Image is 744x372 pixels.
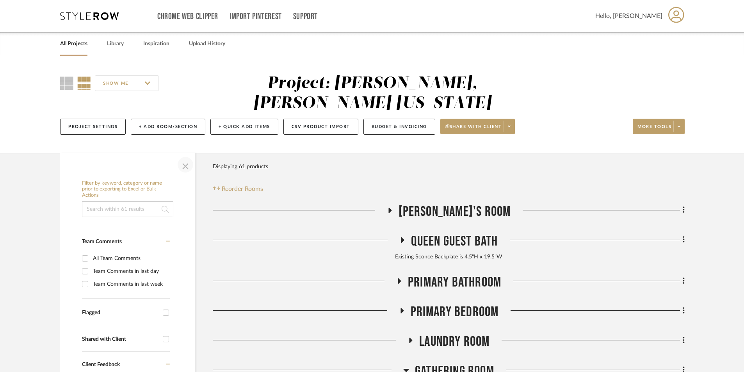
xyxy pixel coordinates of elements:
[637,124,671,135] span: More tools
[210,119,278,135] button: + Quick Add Items
[60,119,126,135] button: Project Settings
[93,278,168,290] div: Team Comments in last week
[107,39,124,49] a: Library
[230,13,282,20] a: Import Pinterest
[131,119,205,135] button: + Add Room/Section
[213,159,268,174] div: Displaying 61 products
[419,333,489,350] span: Laundry Room
[363,119,435,135] button: Budget & Invoicing
[60,39,87,49] a: All Projects
[189,39,225,49] a: Upload History
[411,233,498,250] span: Queen Guest Bath
[411,304,499,320] span: Primary Bedroom
[283,119,358,135] button: CSV Product Import
[213,184,263,194] button: Reorder Rooms
[82,239,122,244] span: Team Comments
[82,310,159,316] div: Flagged
[293,13,318,20] a: Support
[595,11,662,21] span: Hello, [PERSON_NAME]
[93,265,168,278] div: Team Comments in last day
[399,203,511,220] span: [PERSON_NAME]'s Room
[213,253,685,262] div: Existing Sconce Backplate is 4.5"H x 19.5"W
[253,75,491,112] div: Project: [PERSON_NAME], [PERSON_NAME] [US_STATE]
[82,201,173,217] input: Search within 61 results
[157,13,218,20] a: Chrome Web Clipper
[93,252,168,265] div: All Team Comments
[82,180,173,199] h6: Filter by keyword, category or name prior to exporting to Excel or Bulk Actions
[82,336,159,343] div: Shared with Client
[143,39,169,49] a: Inspiration
[633,119,685,134] button: More tools
[445,124,502,135] span: Share with client
[440,119,515,134] button: Share with client
[222,184,263,194] span: Reorder Rooms
[178,157,193,173] button: Close
[82,362,120,367] span: Client Feedback
[408,274,501,291] span: Primary Bathroom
